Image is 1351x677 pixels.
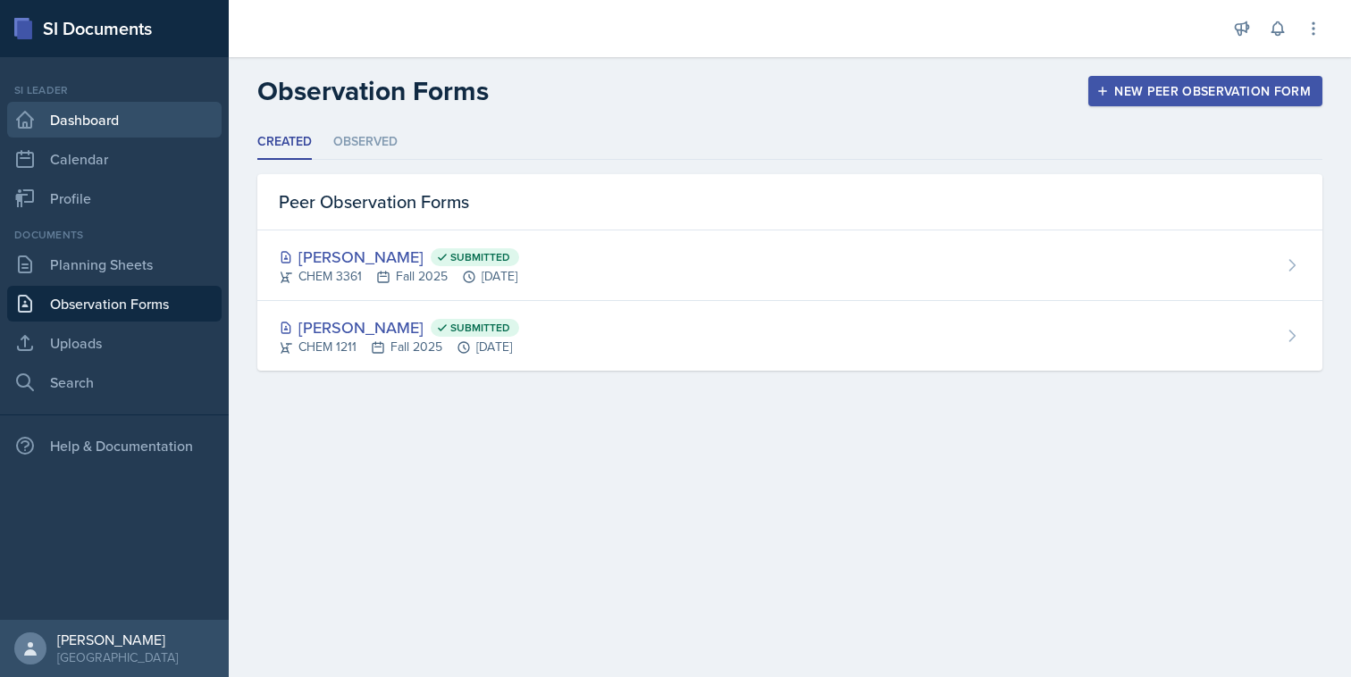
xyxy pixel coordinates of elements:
[7,286,222,322] a: Observation Forms
[279,338,519,356] div: CHEM 1211 Fall 2025 [DATE]
[257,230,1322,301] a: [PERSON_NAME] Submitted CHEM 3361Fall 2025[DATE]
[333,125,398,160] li: Observed
[7,141,222,177] a: Calendar
[257,174,1322,230] div: Peer Observation Forms
[279,245,519,269] div: [PERSON_NAME]
[7,102,222,138] a: Dashboard
[257,125,312,160] li: Created
[279,267,519,286] div: CHEM 3361 Fall 2025 [DATE]
[7,82,222,98] div: Si leader
[257,75,489,107] h2: Observation Forms
[57,648,178,666] div: [GEOGRAPHIC_DATA]
[7,227,222,243] div: Documents
[1100,84,1311,98] div: New Peer Observation Form
[279,315,519,339] div: [PERSON_NAME]
[7,247,222,282] a: Planning Sheets
[1088,76,1322,106] button: New Peer Observation Form
[57,631,178,648] div: [PERSON_NAME]
[7,364,222,400] a: Search
[7,180,222,216] a: Profile
[257,301,1322,371] a: [PERSON_NAME] Submitted CHEM 1211Fall 2025[DATE]
[7,428,222,464] div: Help & Documentation
[7,325,222,361] a: Uploads
[450,321,510,335] span: Submitted
[450,250,510,264] span: Submitted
